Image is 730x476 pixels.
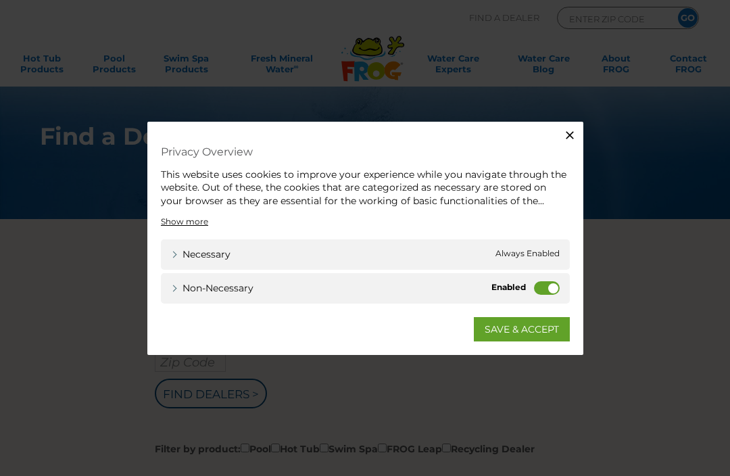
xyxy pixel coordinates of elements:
[171,247,230,262] a: Necessary
[474,317,570,341] a: SAVE & ACCEPT
[171,281,253,295] a: Non-necessary
[161,168,570,208] div: This website uses cookies to improve your experience while you navigate through the website. Out ...
[161,216,208,228] a: Show more
[495,247,560,262] span: Always Enabled
[161,141,570,161] h4: Privacy Overview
